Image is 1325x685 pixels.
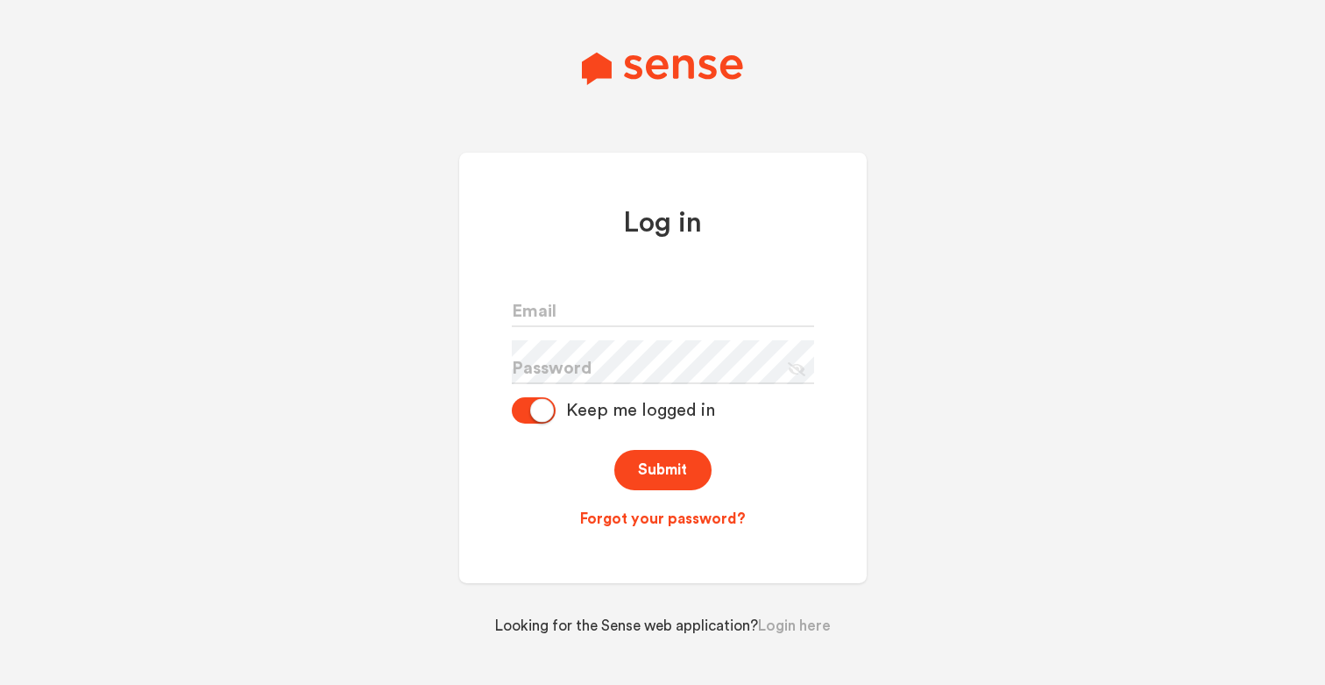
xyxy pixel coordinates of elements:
[614,450,712,491] button: Submit
[512,205,814,241] h1: Log in
[582,52,742,85] img: Sense Logo
[556,400,715,421] div: Keep me logged in
[758,618,831,633] a: Login here
[771,352,792,373] keeper-lock: Open Keeper Popup
[512,509,814,530] a: Forgot your password?
[454,601,871,637] div: Looking for the Sense web application?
